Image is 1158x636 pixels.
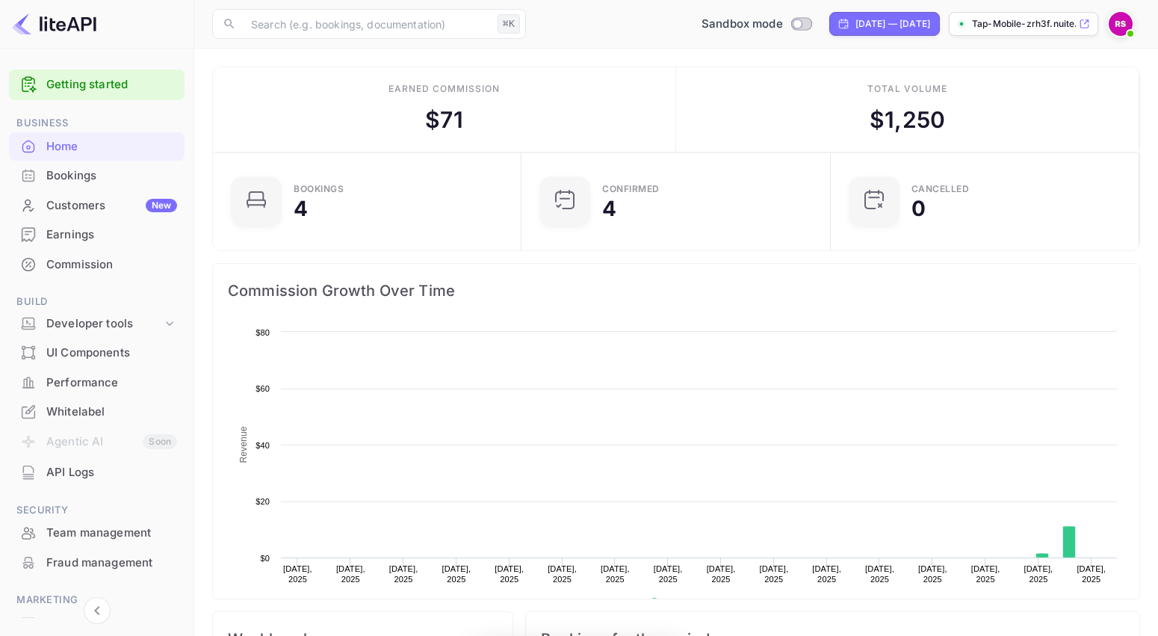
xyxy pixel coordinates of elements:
[9,191,185,219] a: CustomersNew
[548,564,577,584] text: [DATE], 2025
[707,564,736,584] text: [DATE], 2025
[12,12,96,36] img: LiteAPI logo
[336,564,365,584] text: [DATE], 2025
[442,564,471,584] text: [DATE], 2025
[9,220,185,250] div: Earnings
[829,12,940,36] div: Click to change the date range period
[702,16,783,33] span: Sandbox mode
[9,458,185,486] a: API Logs
[260,554,270,563] text: $0
[46,167,177,185] div: Bookings
[9,339,185,366] a: UI Components
[911,198,926,219] div: 0
[9,132,185,161] div: Home
[602,185,660,194] div: Confirmed
[696,16,817,33] div: Switch to Production mode
[256,497,270,506] text: $20
[294,185,344,194] div: Bookings
[9,592,185,608] span: Marketing
[9,339,185,368] div: UI Components
[46,374,177,392] div: Performance
[9,220,185,248] a: Earnings
[46,197,177,214] div: Customers
[46,138,177,155] div: Home
[918,564,947,584] text: [DATE], 2025
[294,198,308,219] div: 4
[9,250,185,280] div: Commission
[256,328,270,337] text: $80
[9,398,185,427] div: Whitelabel
[146,199,177,212] div: New
[870,103,945,137] div: $ 1,250
[46,256,177,274] div: Commission
[498,14,520,34] div: ⌘K
[9,549,185,578] div: Fraud management
[9,519,185,548] div: Team management
[495,564,524,584] text: [DATE], 2025
[812,564,841,584] text: [DATE], 2025
[972,17,1076,31] p: Tap-Mobile-zrh3f.nuite...
[9,502,185,519] span: Security
[9,368,185,398] div: Performance
[242,9,492,39] input: Search (e.g. bookings, documentation)
[389,564,418,584] text: [DATE], 2025
[9,398,185,425] a: Whitelabel
[228,279,1124,303] span: Commission Growth Over Time
[971,564,1000,584] text: [DATE], 2025
[911,185,970,194] div: CANCELLED
[9,368,185,396] a: Performance
[46,525,177,542] div: Team management
[664,598,702,608] text: Revenue
[46,404,177,421] div: Whitelabel
[867,82,947,96] div: Total volume
[601,564,630,584] text: [DATE], 2025
[256,384,270,393] text: $60
[1024,564,1053,584] text: [DATE], 2025
[425,103,462,137] div: $ 71
[46,464,177,481] div: API Logs
[256,441,270,450] text: $40
[9,191,185,220] div: CustomersNew
[9,294,185,310] span: Build
[9,132,185,160] a: Home
[46,76,177,93] a: Getting started
[84,597,111,624] button: Collapse navigation
[9,458,185,487] div: API Logs
[46,226,177,244] div: Earnings
[9,519,185,546] a: Team management
[46,555,177,572] div: Fraud management
[759,564,788,584] text: [DATE], 2025
[1077,564,1106,584] text: [DATE], 2025
[602,198,616,219] div: 4
[46,615,177,632] div: Promo codes
[238,426,249,463] text: Revenue
[1109,12,1133,36] img: Raul Sosa
[9,250,185,278] a: Commission
[283,564,312,584] text: [DATE], 2025
[9,161,185,189] a: Bookings
[388,82,499,96] div: Earned commission
[9,70,185,100] div: Getting started
[46,345,177,362] div: UI Components
[9,161,185,191] div: Bookings
[9,115,185,132] span: Business
[9,549,185,576] a: Fraud management
[654,564,683,584] text: [DATE], 2025
[46,315,162,333] div: Developer tools
[865,564,894,584] text: [DATE], 2025
[855,17,930,31] div: [DATE] — [DATE]
[9,311,185,337] div: Developer tools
